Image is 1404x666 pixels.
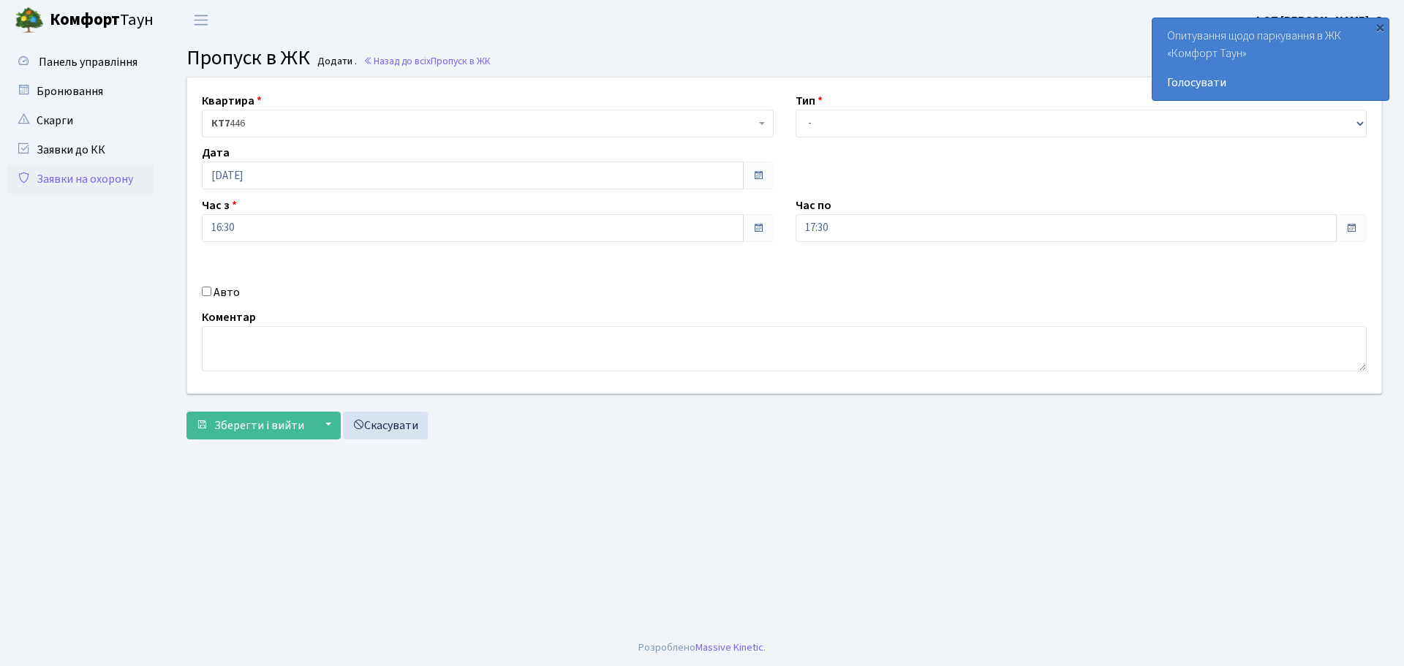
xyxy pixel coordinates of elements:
b: Комфорт [50,8,120,31]
a: Панель управління [7,48,154,77]
label: Квартира [202,92,262,110]
span: Панель управління [39,54,137,70]
div: × [1373,20,1387,34]
a: Назад до всіхПропуск в ЖК [363,54,491,68]
label: Час по [796,197,831,214]
img: logo.png [15,6,44,35]
label: Час з [202,197,237,214]
div: Розроблено . [638,640,766,656]
span: <b>КТ7</b>&nbsp;&nbsp;&nbsp;446 [202,110,774,137]
div: Опитування щодо паркування в ЖК «Комфорт Таун» [1152,18,1389,100]
a: Заявки на охорону [7,164,154,194]
a: ФОП [PERSON_NAME]. О. [1253,12,1386,29]
a: Скарги [7,106,154,135]
label: Авто [214,284,240,301]
span: Пропуск в ЖК [431,54,491,68]
a: Бронювання [7,77,154,106]
label: Коментар [202,309,256,326]
a: Скасувати [343,412,428,439]
label: Тип [796,92,823,110]
span: Пропуск в ЖК [186,43,310,72]
small: Додати . [314,56,357,68]
a: Massive Kinetic [695,640,763,655]
span: <b>КТ7</b>&nbsp;&nbsp;&nbsp;446 [211,116,755,131]
button: Зберегти і вийти [186,412,314,439]
button: Переключити навігацію [183,8,219,32]
a: Заявки до КК [7,135,154,164]
span: Таун [50,8,154,33]
label: Дата [202,144,230,162]
span: Зберегти і вийти [214,417,304,434]
b: КТ7 [211,116,230,131]
a: Голосувати [1167,74,1374,91]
